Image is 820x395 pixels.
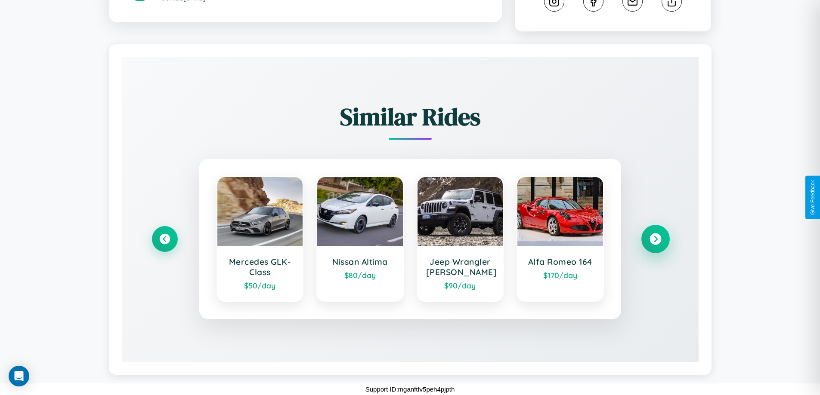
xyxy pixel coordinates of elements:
h3: Mercedes GLK-Class [226,257,294,277]
a: Jeep Wrangler [PERSON_NAME]$90/day [417,176,504,302]
a: Mercedes GLK-Class$50/day [217,176,304,302]
a: Nissan Altima$80/day [316,176,404,302]
h3: Alfa Romeo 164 [526,257,594,267]
h3: Jeep Wrangler [PERSON_NAME] [426,257,495,277]
a: Alfa Romeo 164$170/day [517,176,604,302]
h2: Similar Rides [152,100,668,133]
h3: Nissan Altima [326,257,394,267]
p: Support ID: mganftfv5peh4pjpth [365,383,455,395]
div: $ 90 /day [426,281,495,290]
div: Open Intercom Messenger [9,366,29,386]
div: Give Feedback [810,180,816,215]
div: $ 50 /day [226,281,294,290]
div: $ 170 /day [526,270,594,280]
div: $ 80 /day [326,270,394,280]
